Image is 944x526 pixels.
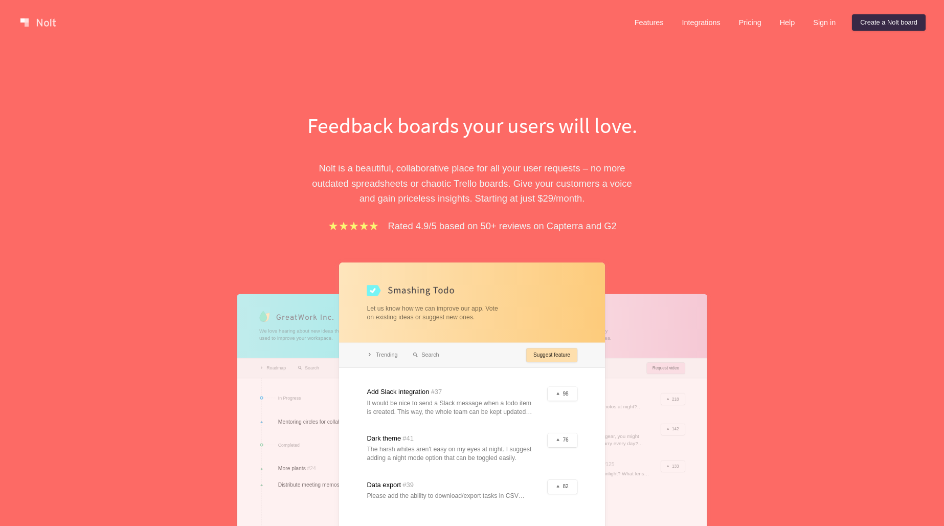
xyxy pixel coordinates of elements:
a: Create a Nolt board [852,14,926,31]
p: Nolt is a beautiful, collaborative place for all your user requests – no more outdated spreadshee... [296,161,648,206]
a: Features [626,14,672,31]
a: Help [772,14,803,31]
a: Pricing [731,14,770,31]
h1: Feedback boards your users will love. [296,111,648,140]
img: stars.b067e34983.png [327,220,379,232]
a: Sign in [805,14,844,31]
a: Integrations [673,14,728,31]
p: Rated 4.9/5 based on 50+ reviews on Capterra and G2 [388,218,617,233]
